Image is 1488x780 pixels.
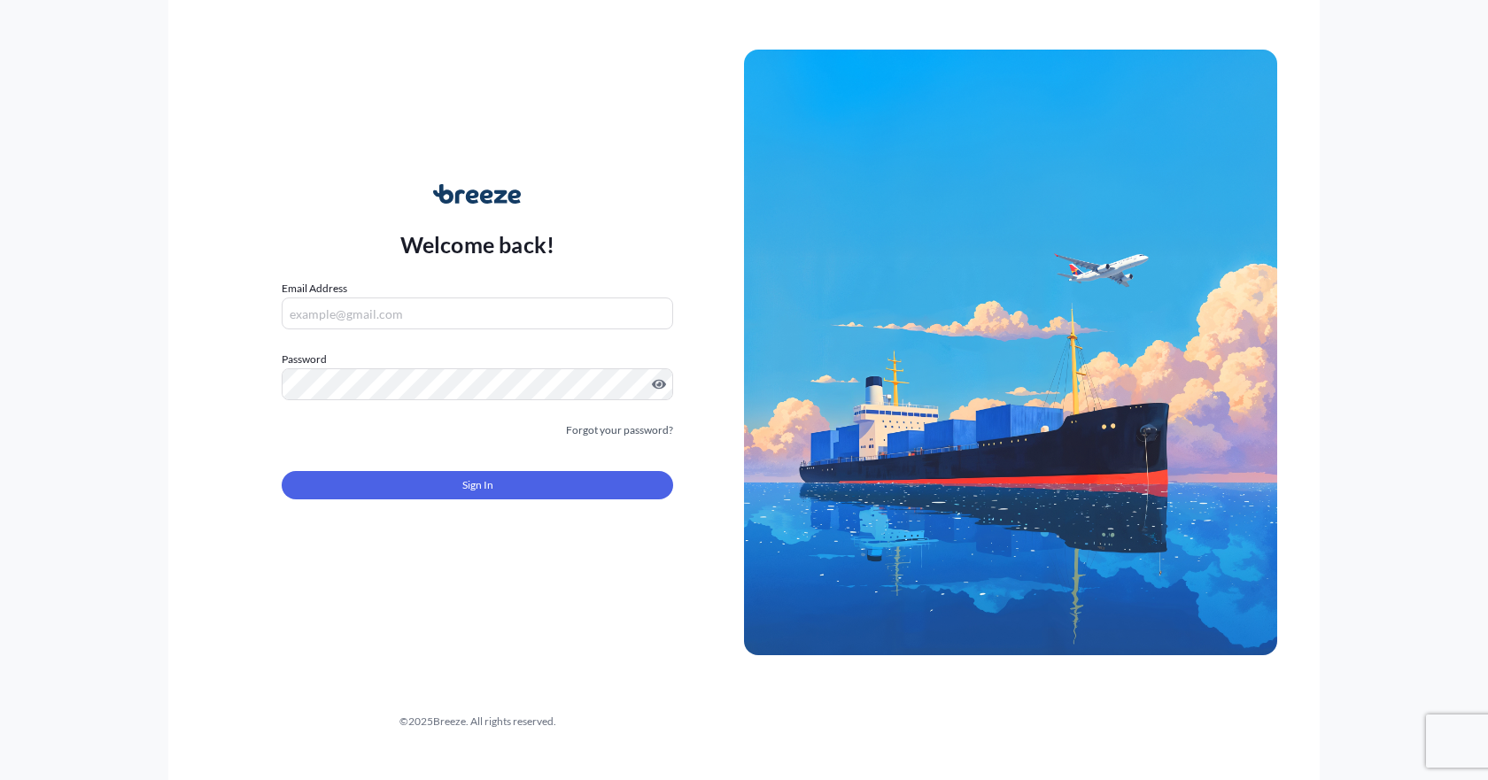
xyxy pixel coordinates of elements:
[282,297,673,329] input: example@gmail.com
[211,713,744,730] div: © 2025 Breeze. All rights reserved.
[282,351,673,368] label: Password
[462,476,493,494] span: Sign In
[566,421,673,439] a: Forgot your password?
[282,471,673,499] button: Sign In
[652,377,666,391] button: Show password
[744,50,1277,655] img: Ship illustration
[282,280,347,297] label: Email Address
[400,230,555,259] p: Welcome back!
